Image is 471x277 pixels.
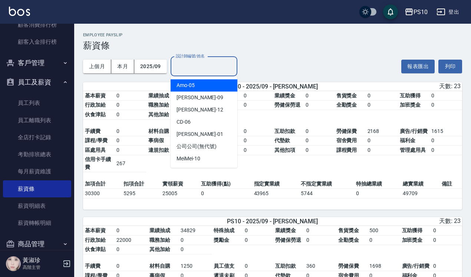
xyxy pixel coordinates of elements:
td: 30300 [83,189,122,198]
span: MeiMei [177,155,193,163]
img: Person [6,256,21,271]
button: 客戶管理 [3,53,71,73]
span: 勞健保費 [336,128,357,134]
h5: 黃淑珍 [23,257,60,264]
span: 全勤獎金 [336,102,357,108]
a: 全店打卡記錄 [3,129,71,146]
td: 0 [243,226,274,236]
div: 天數: 23 [336,83,461,90]
span: 事病假 [148,137,164,143]
td: 0 [304,91,335,101]
span: 互助扣款 [275,263,296,269]
span: 加班獎金 [400,102,421,108]
td: 5295 [122,189,160,198]
td: 0 [243,261,274,271]
span: 區處用具 [85,147,106,153]
button: 本月 [111,60,134,73]
td: 0 [115,91,146,101]
span: PS10 - 2025/09 - [PERSON_NAME] [227,83,318,90]
span: 宿舍費用 [336,137,357,143]
td: 0 [304,100,335,110]
span: PS10 - 2025/09 - [PERSON_NAME] [227,218,318,225]
p: 高階主管 [23,264,60,271]
td: 加項合計 [83,179,122,189]
td: 0 [429,146,462,155]
span: 廣告/行銷費 [402,263,430,269]
a: 薪資轉帳明細 [3,214,71,231]
td: 0 [304,226,336,236]
button: 列印 [438,60,462,73]
td: 0 [179,236,212,245]
div: (無代號) [171,140,237,153]
span: [PERSON_NAME] [177,106,216,114]
span: 售貨獎金 [338,227,359,233]
span: 廣告/行銷費 [400,128,428,134]
td: 0 [431,236,462,245]
a: 每月薪資維護 [3,163,71,180]
td: 0 [115,146,146,155]
span: Amo [177,81,187,89]
label: 設計師編號/姓名 [176,53,205,59]
td: 2168 [366,127,398,136]
td: 指定實業績 [252,179,299,189]
span: 代墊款 [274,137,290,143]
span: 加班獎金 [402,237,423,243]
button: 2025/09 [134,60,167,73]
td: 1250 [179,261,212,271]
td: 備註 [440,179,462,189]
td: 互助獲得(點) [199,179,252,189]
td: 0 [368,236,400,245]
td: 0 [366,100,398,110]
td: 0 [354,189,401,198]
td: 0 [366,91,398,101]
a: 員工離職列表 [3,112,71,129]
td: 0 [366,146,398,155]
span: 行政加給 [85,237,106,243]
span: 互助扣款 [274,128,295,134]
span: 行政加給 [85,102,106,108]
span: 材料自購 [148,128,169,134]
td: 0 [115,245,148,254]
span: 公司公司 [177,143,197,150]
a: 考勤排班總表 [3,146,71,163]
td: 0 [429,91,462,101]
span: 課程費用 [336,147,357,153]
td: 0 [199,189,252,198]
h3: 薪資條 [83,40,462,51]
span: 其他加給 [149,246,170,252]
span: 伙食津貼 [85,246,106,252]
span: 違規扣款 [148,147,169,153]
td: 0 [431,226,462,236]
span: 福利金 [400,137,415,143]
td: 0 [115,136,146,146]
a: 顧客入金排行榜 [3,33,71,50]
td: 0 [304,236,336,245]
span: 獎勵金 [214,237,229,243]
td: 360 [304,261,336,271]
span: 勞健保勞退 [274,102,300,108]
span: [PERSON_NAME] [177,94,216,101]
td: 0 [366,136,398,146]
td: 實領薪資 [161,179,199,189]
h2: Employee Payslip [83,33,462,37]
span: 其他扣項 [274,147,295,153]
span: 其他加給 [148,111,169,117]
span: 全勤獎金 [338,237,359,243]
td: 267 [115,155,146,172]
td: 扣項合計 [122,179,160,189]
span: 課程/學費 [85,137,108,143]
td: 不指定實業績 [299,179,354,189]
button: 登出 [434,5,462,19]
button: 報表匯出 [401,60,435,73]
td: 0 [242,146,273,155]
span: 職務加給 [149,237,170,243]
td: 0 [242,91,273,101]
td: 25005 [161,189,199,198]
td: 0 [115,127,146,136]
td: 1615 [429,127,462,136]
td: 0 [304,136,335,146]
div: -05 [171,79,237,91]
span: 信用卡手續費 [85,156,111,170]
div: -12 [171,104,237,116]
td: 0 [242,127,273,136]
